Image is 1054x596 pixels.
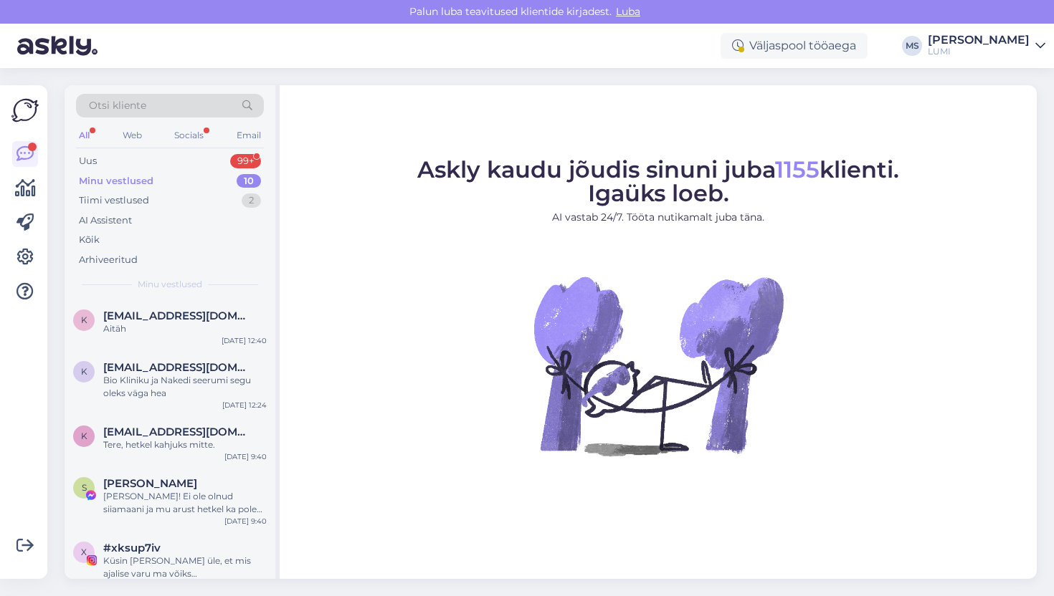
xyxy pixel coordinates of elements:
div: Email [234,126,264,145]
img: Askly Logo [11,97,39,124]
div: Kõik [79,233,100,247]
div: Uus [79,154,97,168]
div: LUMI [928,46,1030,57]
span: S [82,482,87,493]
div: All [76,126,92,145]
span: 1155 [775,155,820,183]
span: Otsi kliente [89,98,146,113]
div: Tiimi vestlused [79,193,149,208]
div: 2 [242,193,261,208]
span: Kadriann.adra@gmail.com [103,426,252,438]
div: Tere, hetkel kahjuks mitte. [103,438,267,451]
div: Väljaspool tööaega [721,33,868,59]
div: Küsin [PERSON_NAME] üle, et mis ajalise varu ma võiks [PERSON_NAME]? Et ma ostaksin tagasituleku ... [103,554,267,580]
p: AI vastab 24/7. Tööta nutikamalt juba täna. [417,210,899,225]
div: MS [902,36,922,56]
span: k [81,366,87,377]
span: Sandra Tiks [103,477,197,490]
div: Arhiveeritud [79,253,138,267]
div: [DATE] 9:40 [224,451,267,462]
div: Web [120,126,145,145]
div: Bio Kliniku ja Nakedi seerumi segu oleks väga hea [103,374,267,400]
img: No Chat active [529,236,787,494]
span: Minu vestlused [138,278,202,291]
span: #xksup7iv [103,542,161,554]
div: Socials [171,126,206,145]
div: AI Assistent [79,213,132,228]
span: K [81,431,87,441]
span: x [81,547,87,557]
span: Askly kaudu jõudis sinuni juba klienti. Igaüks loeb. [417,155,899,207]
div: [PERSON_NAME]! Ei ole olnud siiamaani ja mu arust hetkel ka pole plaanis teha selleks aastaks. [103,490,267,516]
span: kersti.sikk@gmail.com [103,361,252,374]
div: [PERSON_NAME] [928,34,1030,46]
a: [PERSON_NAME]LUMI [928,34,1045,57]
div: [DATE] 12:40 [222,335,267,346]
div: 99+ [230,154,261,168]
div: Minu vestlused [79,174,153,188]
div: Aitäh [103,322,267,335]
div: [DATE] 12:24 [222,400,267,410]
span: Luba [612,5,645,18]
div: 10 [237,174,261,188]
div: [DATE] 9:40 [224,516,267,527]
span: Kadi.sau@gmail.com [103,309,252,322]
span: K [81,314,87,325]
